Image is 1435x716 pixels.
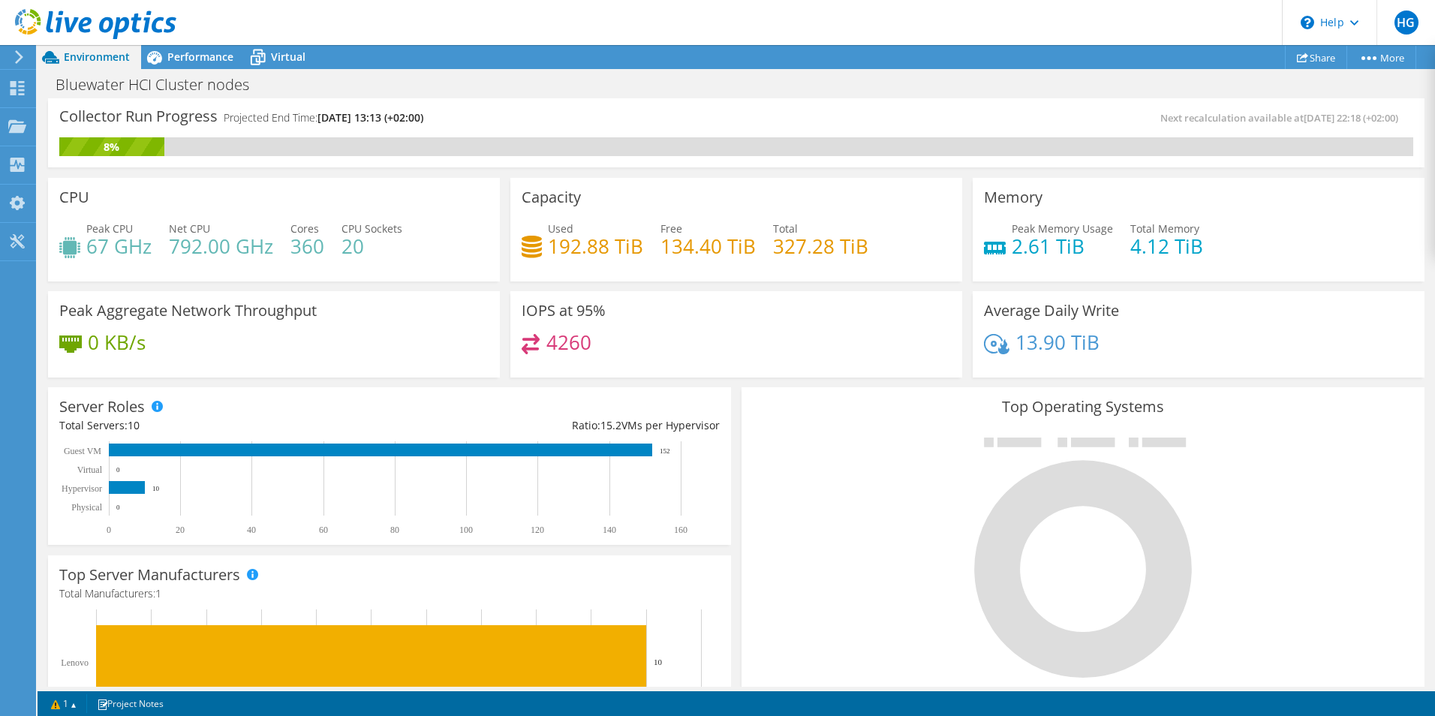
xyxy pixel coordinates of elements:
h4: 327.28 TiB [773,238,868,254]
h4: 360 [290,238,324,254]
text: 100 [459,525,473,535]
text: 160 [674,525,687,535]
h4: 0 KB/s [88,334,146,350]
text: 20 [176,525,185,535]
a: 1 [41,694,87,713]
text: Hypervisor [62,483,102,494]
h4: Projected End Time: [224,110,423,126]
h4: Total Manufacturers: [59,585,720,602]
span: Virtual [271,50,305,64]
h3: Capacity [522,189,581,206]
h4: 4.12 TiB [1130,238,1203,254]
h3: Top Server Manufacturers [59,567,240,583]
text: 40 [247,525,256,535]
h1: Bluewater HCI Cluster nodes [49,77,272,93]
span: HG [1394,11,1418,35]
h4: 13.90 TiB [1015,334,1100,350]
span: Used [548,221,573,236]
text: Lenovo [61,657,89,668]
span: Net CPU [169,221,210,236]
text: 0 [116,466,120,474]
span: Peak CPU [86,221,133,236]
h4: 134.40 TiB [660,238,756,254]
h3: Average Daily Write [984,302,1119,319]
span: CPU Sockets [341,221,402,236]
span: [DATE] 22:18 (+02:00) [1304,111,1398,125]
a: More [1346,46,1416,69]
h3: CPU [59,189,89,206]
text: 80 [390,525,399,535]
h4: 192.88 TiB [548,238,643,254]
text: 60 [319,525,328,535]
h3: Peak Aggregate Network Throughput [59,302,317,319]
span: [DATE] 13:13 (+02:00) [317,110,423,125]
text: 10 [152,485,160,492]
span: Peak Memory Usage [1012,221,1113,236]
text: Physical [71,502,102,513]
svg: \n [1301,16,1314,29]
span: Cores [290,221,319,236]
h4: 4260 [546,334,591,350]
text: 120 [531,525,544,535]
span: Total Memory [1130,221,1199,236]
div: 8% [59,139,164,155]
h4: 792.00 GHz [169,238,273,254]
text: 0 [116,504,120,511]
text: 140 [603,525,616,535]
h3: Memory [984,189,1042,206]
span: Environment [64,50,130,64]
span: Free [660,221,682,236]
a: Project Notes [86,694,174,713]
span: 1 [155,586,161,600]
text: 0 [107,525,111,535]
text: 10 [654,657,663,666]
div: Total Servers: [59,417,390,434]
h4: 20 [341,238,402,254]
span: 15.2 [600,418,621,432]
div: Ratio: VMs per Hypervisor [390,417,720,434]
h3: Top Operating Systems [753,399,1413,415]
h4: 67 GHz [86,238,152,254]
h4: 2.61 TiB [1012,238,1113,254]
span: Next recalculation available at [1160,111,1406,125]
span: Performance [167,50,233,64]
text: Guest VM [64,446,101,456]
span: 10 [128,418,140,432]
h3: Server Roles [59,399,145,415]
h3: IOPS at 95% [522,302,606,319]
a: Share [1285,46,1347,69]
text: Virtual [77,465,103,475]
span: Total [773,221,798,236]
text: 152 [660,447,670,455]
